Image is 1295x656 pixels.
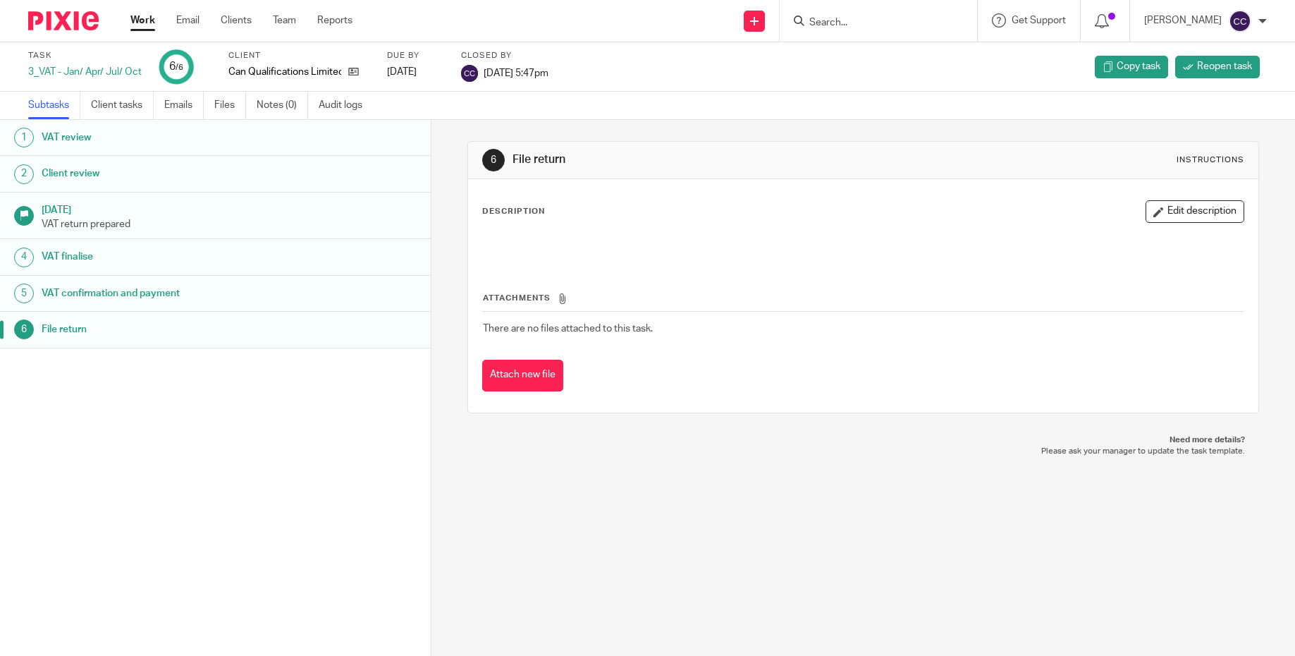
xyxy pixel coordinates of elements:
input: Search [808,17,935,30]
h1: VAT review [42,127,292,148]
span: Get Support [1012,16,1066,25]
p: [PERSON_NAME] [1144,13,1222,28]
h1: [DATE] [42,200,417,217]
div: 4 [14,248,34,267]
button: Edit description [1146,200,1244,223]
div: 2 [14,164,34,184]
a: Notes (0) [257,92,308,119]
a: Emails [164,92,204,119]
div: 1 [14,128,34,147]
h1: VAT confirmation and payment [42,283,292,304]
p: Description [482,206,545,217]
p: Can Qualifications Limited [228,65,341,79]
div: [DATE] [387,65,443,79]
div: Instructions [1177,154,1244,166]
a: Clients [221,13,252,28]
div: 3_VAT - Jan/ Apr/ Jul/ Oct [28,65,142,79]
img: Pixie [28,11,99,30]
span: There are no files attached to this task. [483,324,653,334]
div: 6 [169,59,183,75]
a: Reopen task [1175,56,1260,78]
span: [DATE] 5:47pm [484,68,548,78]
label: Closed by [461,50,548,61]
a: Reports [317,13,352,28]
p: Please ask your manager to update the task template. [481,446,1245,457]
a: Email [176,13,200,28]
div: 6 [482,149,505,171]
label: Due by [387,50,443,61]
span: Copy task [1117,59,1160,73]
h1: File return [42,319,292,340]
a: Subtasks [28,92,80,119]
h1: Client review [42,163,292,184]
label: Task [28,50,142,61]
a: Team [273,13,296,28]
button: Attach new file [482,360,563,391]
h1: File return [513,152,893,167]
div: 5 [14,284,34,303]
a: Audit logs [319,92,373,119]
small: /6 [176,63,183,71]
label: Client [228,50,369,61]
a: Work [130,13,155,28]
h1: VAT finalise [42,246,292,267]
div: 6 [14,320,34,339]
img: svg%3E [461,65,478,82]
span: Reopen task [1197,59,1252,73]
img: svg%3E [1229,10,1251,32]
a: Files [214,92,246,119]
a: Copy task [1095,56,1168,78]
span: Attachments [483,294,551,302]
p: Need more details? [481,435,1245,446]
a: Client tasks [91,92,154,119]
p: VAT return prepared [42,217,417,231]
